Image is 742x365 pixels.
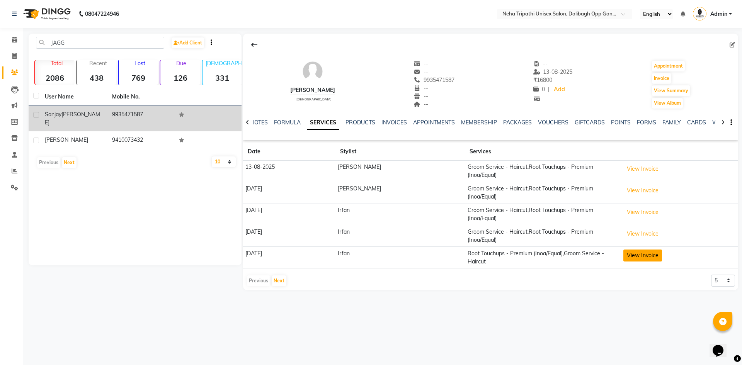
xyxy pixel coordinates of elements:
a: FORMULA [274,119,301,126]
strong: 2086 [35,73,75,83]
th: Services [465,143,621,161]
span: -- [414,101,428,108]
button: View Invoice [623,163,662,175]
td: Irfan [335,247,465,268]
img: avatar [301,60,324,83]
span: [PERSON_NAME] [45,136,88,143]
b: 08047224946 [85,3,119,25]
td: [PERSON_NAME] [335,161,465,182]
button: Invoice [652,73,671,84]
td: 13-08-2025 [243,161,335,182]
th: Stylist [335,143,465,161]
a: POINTS [611,119,631,126]
button: Appointment [652,61,685,71]
a: VOUCHERS [538,119,568,126]
span: [PERSON_NAME] [45,111,100,126]
span: -- [414,85,428,92]
button: View Summary [652,85,690,96]
button: View Invoice [623,228,662,240]
span: 13-08-2025 [533,68,573,75]
a: WALLET [712,119,734,126]
span: | [548,85,550,93]
th: User Name [40,88,107,106]
button: View Album [652,98,683,109]
a: MEMBERSHIP [461,119,497,126]
span: 0 [533,86,545,93]
td: [PERSON_NAME] [335,182,465,204]
span: -- [533,60,548,67]
a: Add Client [172,37,204,48]
span: [DEMOGRAPHIC_DATA] [296,97,332,101]
button: View Invoice [623,185,662,197]
td: Root Touchups - Premium (Inoa/Equal),Groom Service - Haircut [465,247,621,268]
a: CARDS [687,119,706,126]
strong: 438 [77,73,116,83]
button: Next [62,157,77,168]
td: [DATE] [243,247,335,268]
span: Admin [710,10,727,18]
td: [DATE] [243,204,335,225]
td: Groom Service - Haircut,Root Touchups - Premium (Inoa/Equal) [465,161,621,182]
img: Admin [693,7,706,20]
a: NOTES [250,119,268,126]
td: Groom Service - Haircut,Root Touchups - Premium (Inoa/Equal) [465,182,621,204]
p: [DEMOGRAPHIC_DATA] [206,60,242,67]
div: [PERSON_NAME] [290,86,335,94]
td: 9935471587 [107,106,175,131]
a: FAMILY [662,119,681,126]
a: GIFTCARDS [575,119,605,126]
iframe: chat widget [710,334,734,357]
td: Groom Service - Haircut,Root Touchups - Premium (Inoa/Equal) [465,204,621,225]
strong: 769 [119,73,158,83]
a: Add [553,84,566,95]
a: INVOICES [381,119,407,126]
td: Irfan [335,225,465,247]
button: View Invoice [623,250,662,261]
img: logo [20,3,73,25]
th: Mobile No. [107,88,175,106]
th: Date [243,143,335,161]
td: Irfan [335,204,465,225]
td: [DATE] [243,225,335,247]
td: 9410073432 [107,131,175,150]
span: -- [414,93,428,100]
a: APPOINTMENTS [413,119,455,126]
span: 9935471587 [414,76,454,83]
a: SERVICES [307,116,339,130]
a: PACKAGES [503,119,532,126]
td: Groom Service - Haircut,Root Touchups - Premium (Inoa/Equal) [465,225,621,247]
p: Recent [80,60,116,67]
input: Search by Name/Mobile/Email/Code [36,37,164,49]
td: [DATE] [243,182,335,204]
button: View Invoice [623,206,662,218]
strong: 126 [160,73,200,83]
p: Lost [122,60,158,67]
p: Due [162,60,200,67]
a: FORMS [637,119,656,126]
div: Back to Client [246,37,262,52]
p: Total [38,60,75,67]
strong: 331 [203,73,242,83]
span: -- [414,68,428,75]
span: sanjay [45,111,61,118]
button: Next [272,275,286,286]
span: 16800 [533,76,552,83]
a: PRODUCTS [345,119,375,126]
span: -- [414,60,428,67]
span: ₹ [533,76,537,83]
